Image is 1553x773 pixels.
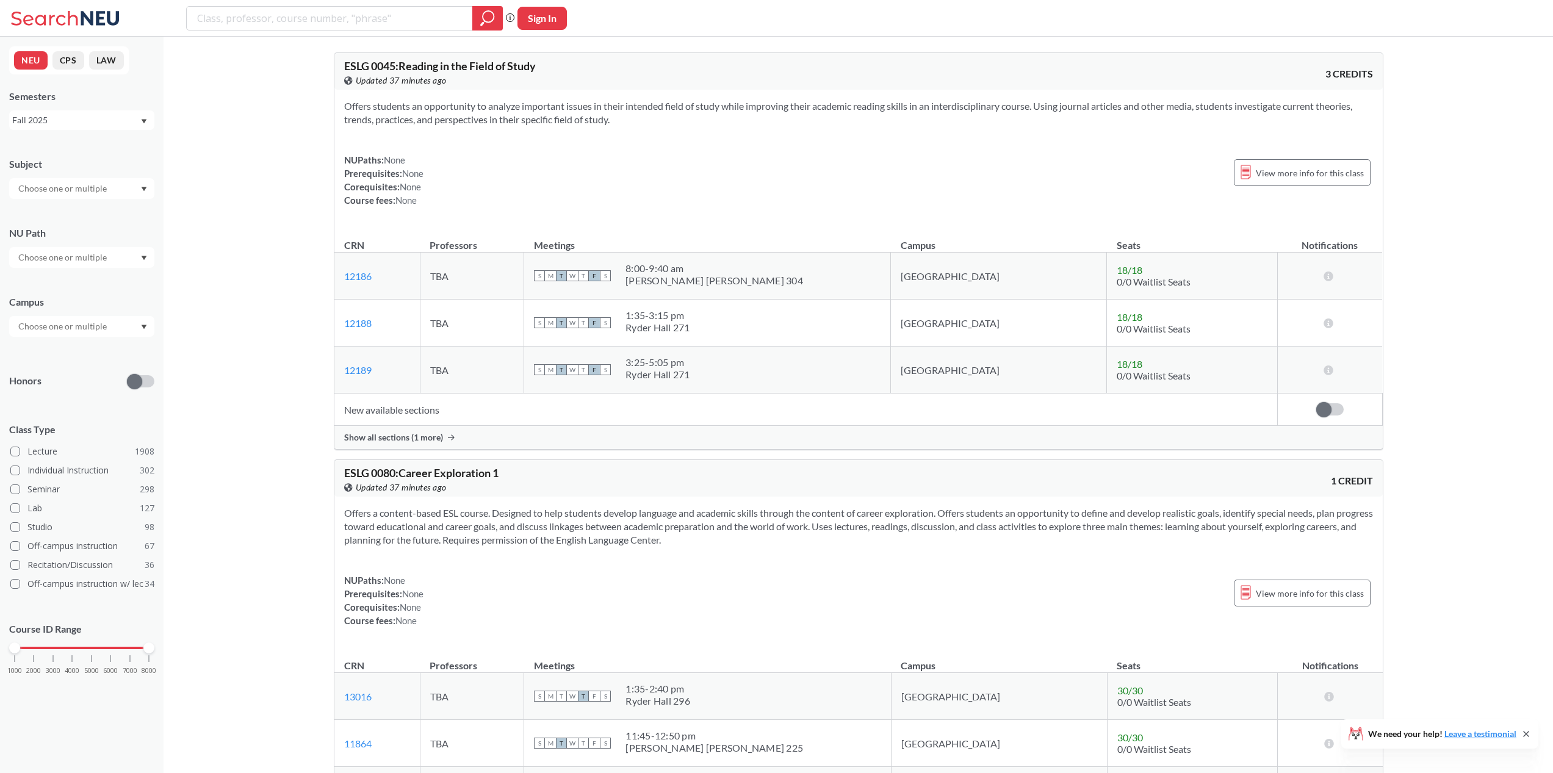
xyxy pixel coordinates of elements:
[1107,647,1278,673] th: Seats
[9,178,154,199] div: Dropdown arrow
[545,691,556,702] span: M
[46,667,60,674] span: 3000
[84,667,99,674] span: 5000
[556,691,567,702] span: T
[400,602,422,613] span: None
[625,275,803,287] div: [PERSON_NAME] [PERSON_NAME] 304
[420,673,524,720] td: TBA
[344,659,364,672] div: CRN
[344,432,443,443] span: Show all sections (1 more)
[578,317,589,328] span: T
[891,253,1107,300] td: [GEOGRAPHIC_DATA]
[1117,276,1191,287] span: 0/0 Waitlist Seats
[1117,370,1191,381] span: 0/0 Waitlist Seats
[534,738,545,749] span: S
[1117,696,1191,708] span: 0/0 Waitlist Seats
[420,300,524,347] td: TBA
[89,51,124,70] button: LAW
[472,6,503,31] div: magnifying glass
[420,647,524,673] th: Professors
[344,153,424,207] div: NUPaths: Prerequisites: Corequisites: Course fees:
[1117,323,1191,334] span: 0/0 Waitlist Seats
[625,683,690,695] div: 1:35 - 2:40 pm
[534,364,545,375] span: S
[534,317,545,328] span: S
[589,270,600,281] span: F
[589,738,600,749] span: F
[395,615,417,626] span: None
[589,364,600,375] span: F
[600,317,611,328] span: S
[10,462,154,478] label: Individual Instruction
[578,270,589,281] span: T
[1368,730,1516,738] span: We need your help!
[400,181,422,192] span: None
[1444,728,1516,739] a: Leave a testimonial
[534,691,545,702] span: S
[140,464,154,477] span: 302
[145,558,154,572] span: 36
[9,423,154,436] span: Class Type
[600,738,611,749] span: S
[1117,358,1142,370] span: 18 / 18
[344,239,364,252] div: CRN
[1117,732,1143,743] span: 30 / 30
[578,364,589,375] span: T
[9,110,154,130] div: Fall 2025Dropdown arrow
[420,253,524,300] td: TBA
[145,577,154,591] span: 34
[578,691,589,702] span: T
[1117,685,1143,696] span: 30 / 30
[334,426,1383,449] div: Show all sections (1 more)
[567,691,578,702] span: W
[14,51,48,70] button: NEU
[567,364,578,375] span: W
[9,374,41,388] p: Honors
[556,317,567,328] span: T
[545,364,556,375] span: M
[545,738,556,749] span: M
[1331,474,1373,487] span: 1 CREDIT
[1107,226,1278,253] th: Seats
[196,8,464,29] input: Class, professor, course number, "phrase"
[356,74,447,87] span: Updated 37 minutes ago
[1278,647,1383,673] th: Notifications
[1325,67,1373,81] span: 3 CREDITS
[12,181,115,196] input: Choose one or multiple
[545,270,556,281] span: M
[1277,226,1382,253] th: Notifications
[1117,311,1142,323] span: 18 / 18
[334,394,1278,426] td: New available sections
[625,322,690,334] div: Ryder Hall 271
[9,157,154,171] div: Subject
[384,154,406,165] span: None
[140,483,154,496] span: 298
[103,667,118,674] span: 6000
[1256,165,1364,181] span: View more info for this class
[556,364,567,375] span: T
[123,667,137,674] span: 7000
[142,667,156,674] span: 8000
[420,720,524,767] td: TBA
[402,168,424,179] span: None
[344,738,372,749] a: 11864
[600,691,611,702] span: S
[344,691,372,702] a: 13016
[141,119,147,124] svg: Dropdown arrow
[344,317,372,329] a: 12188
[625,356,690,369] div: 3:25 - 5:05 pm
[600,270,611,281] span: S
[600,364,611,375] span: S
[9,295,154,309] div: Campus
[480,10,495,27] svg: magnifying glass
[1117,743,1191,755] span: 0/0 Waitlist Seats
[625,369,690,381] div: Ryder Hall 271
[7,667,22,674] span: 1000
[141,187,147,192] svg: Dropdown arrow
[9,226,154,240] div: NU Path
[356,481,447,494] span: Updated 37 minutes ago
[589,691,600,702] span: F
[891,300,1107,347] td: [GEOGRAPHIC_DATA]
[545,317,556,328] span: M
[517,7,567,30] button: Sign In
